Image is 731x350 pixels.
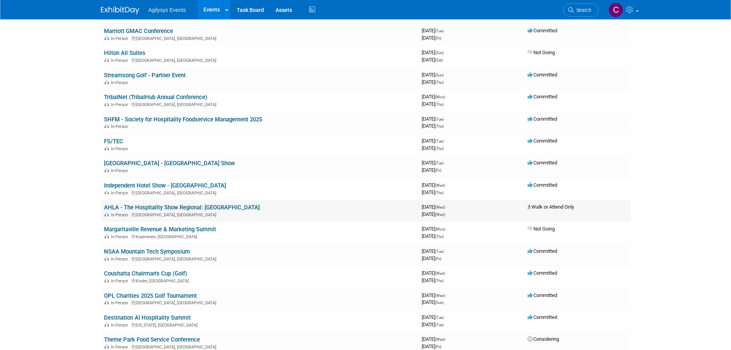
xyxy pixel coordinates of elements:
[104,343,416,350] div: [GEOGRAPHIC_DATA], [GEOGRAPHIC_DATA]
[111,102,130,107] span: In-Person
[435,279,444,283] span: (Thu)
[104,168,109,172] img: In-Person Event
[104,182,226,189] a: Independent Hotel Show - [GEOGRAPHIC_DATA]
[104,116,262,123] a: SHFM - Society for Hospitality Foodservice Management 2025
[435,29,444,33] span: (Tue)
[104,28,173,35] a: Marriott GMAC Conference
[422,226,447,232] span: [DATE]
[104,191,109,194] img: In-Person Event
[422,248,446,254] span: [DATE]
[111,58,130,63] span: In-Person
[435,227,445,231] span: (Mon)
[104,279,109,282] img: In-Person Event
[422,255,441,261] span: [DATE]
[104,212,109,216] img: In-Person Event
[111,124,130,129] span: In-Person
[422,211,445,217] span: [DATE]
[435,124,444,128] span: (Thu)
[445,248,446,254] span: -
[104,257,109,260] img: In-Person Event
[422,343,441,349] span: [DATE]
[528,138,557,144] span: Committed
[104,322,416,328] div: [US_STATE], [GEOGRAPHIC_DATA]
[446,292,447,298] span: -
[563,3,599,17] a: Search
[111,80,130,85] span: In-Person
[435,337,445,342] span: (Wed)
[104,189,416,196] div: [GEOGRAPHIC_DATA], [GEOGRAPHIC_DATA]
[422,189,444,195] span: [DATE]
[104,226,216,233] a: Margaritaville Revenue & Marketing Summit
[422,57,443,63] span: [DATE]
[422,182,447,188] span: [DATE]
[104,204,260,211] a: AHLA - The Hospitality Show Regional: [GEOGRAPHIC_DATA]
[435,36,441,40] span: (Fri)
[104,138,123,145] a: FS/TEC
[111,300,130,305] span: In-Person
[445,116,446,122] span: -
[101,7,139,14] img: ExhibitDay
[445,28,446,33] span: -
[435,323,444,327] span: (Tue)
[435,73,444,77] span: (Sun)
[111,191,130,196] span: In-Person
[435,183,445,187] span: (Wed)
[445,160,446,166] span: -
[104,146,109,150] img: In-Person Event
[104,124,109,128] img: In-Person Event
[111,234,130,239] span: In-Person
[422,94,447,100] span: [DATE]
[609,3,623,17] img: Chris Bagnell
[422,204,447,210] span: [DATE]
[422,35,441,41] span: [DATE]
[435,212,445,217] span: (Wed)
[528,160,557,166] span: Committed
[104,248,190,255] a: NSAA Mountain Tech Symposium
[528,28,557,33] span: Committed
[574,7,591,13] span: Search
[422,277,444,283] span: [DATE]
[435,345,441,349] span: (Fri)
[435,80,444,85] span: (Thu)
[422,322,444,327] span: [DATE]
[104,36,109,40] img: In-Person Event
[111,36,130,41] span: In-Person
[104,336,200,343] a: Theme Park Food Service Conference
[422,116,446,122] span: [DATE]
[446,226,447,232] span: -
[422,167,441,173] span: [DATE]
[422,50,446,55] span: [DATE]
[104,277,416,284] div: Kinder, [GEOGRAPHIC_DATA]
[104,80,109,84] img: In-Person Event
[104,57,416,63] div: [GEOGRAPHIC_DATA], [GEOGRAPHIC_DATA]
[435,315,444,320] span: (Tue)
[104,234,109,238] img: In-Person Event
[111,257,130,262] span: In-Person
[104,345,109,348] img: In-Person Event
[111,345,130,350] span: In-Person
[528,116,557,122] span: Committed
[422,314,446,320] span: [DATE]
[111,212,130,217] span: In-Person
[446,270,447,276] span: -
[528,72,557,78] span: Committed
[435,102,444,106] span: (Thu)
[445,138,446,144] span: -
[149,7,186,13] span: Agilysys Events
[104,102,109,106] img: In-Person Event
[104,233,416,239] div: Kissimmee, [GEOGRAPHIC_DATA]
[528,292,557,298] span: Committed
[435,257,441,261] span: (Fri)
[446,336,447,342] span: -
[435,191,444,195] span: (Thu)
[104,58,109,62] img: In-Person Event
[104,314,191,321] a: Destination AI Hospitality Summit
[528,336,559,342] span: Considering
[528,50,555,55] span: Not Going
[445,72,446,78] span: -
[435,294,445,298] span: (Wed)
[435,300,444,305] span: (Sun)
[104,300,109,304] img: In-Person Event
[104,50,145,56] a: Hilton All Suites
[104,35,416,41] div: [GEOGRAPHIC_DATA], [GEOGRAPHIC_DATA]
